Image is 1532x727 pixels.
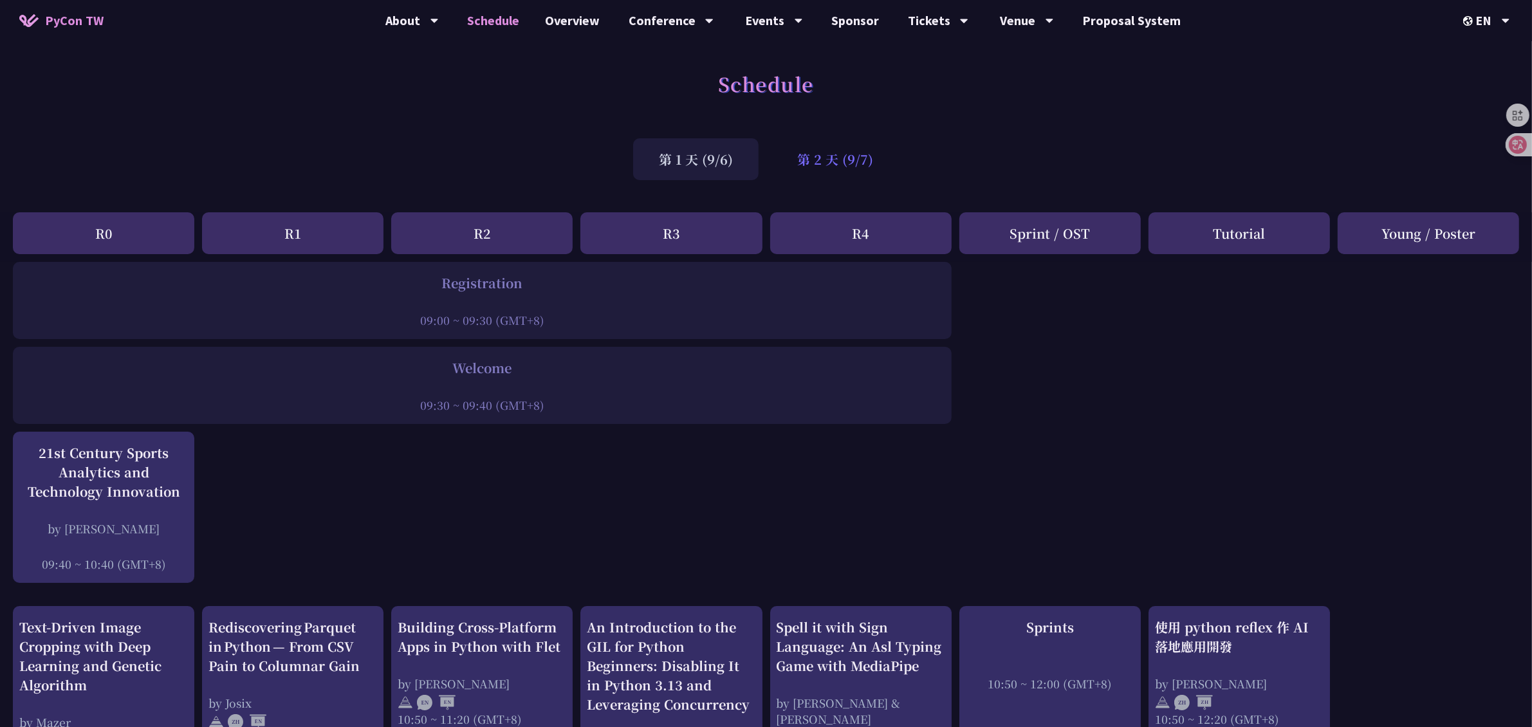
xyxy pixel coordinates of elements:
div: 09:40 ~ 10:40 (GMT+8) [19,556,188,572]
div: by [PERSON_NAME] [19,520,188,537]
div: 第 1 天 (9/6) [633,138,759,180]
div: R1 [202,212,383,254]
div: 09:00 ~ 09:30 (GMT+8) [19,312,945,328]
div: R4 [770,212,952,254]
div: Sprints [966,618,1134,637]
div: by [PERSON_NAME] [398,676,566,692]
div: Rediscovering Parquet in Python — From CSV Pain to Columnar Gain [208,618,377,676]
div: 09:30 ~ 09:40 (GMT+8) [19,397,945,413]
div: 第 2 天 (9/7) [771,138,899,180]
img: svg+xml;base64,PHN2ZyB4bWxucz0iaHR0cDovL3d3dy53My5vcmcvMjAwMC9zdmciIHdpZHRoPSIyNCIgaGVpZ2h0PSIyNC... [398,695,413,710]
div: Text-Driven Image Cropping with Deep Learning and Genetic Algorithm [19,618,188,695]
div: Registration [19,273,945,293]
div: 使用 python reflex 作 AI 落地應用開發 [1155,618,1324,656]
div: Sprint / OST [959,212,1141,254]
div: Welcome [19,358,945,378]
img: Locale Icon [1463,16,1476,26]
div: Spell it with Sign Language: An Asl Typing Game with MediaPipe [777,618,945,676]
div: R0 [13,212,194,254]
div: by [PERSON_NAME] & [PERSON_NAME] [777,695,945,727]
div: R3 [580,212,762,254]
div: by [PERSON_NAME] [1155,676,1324,692]
div: R2 [391,212,573,254]
div: An Introduction to the GIL for Python Beginners: Disabling It in Python 3.13 and Leveraging Concu... [587,618,755,714]
img: ENEN.5a408d1.svg [417,695,456,710]
div: 21st Century Sports Analytics and Technology Innovation [19,443,188,501]
a: PyCon TW [6,5,116,37]
div: 10:50 ~ 11:20 (GMT+8) [398,711,566,727]
div: Young / Poster [1338,212,1519,254]
div: Building Cross-Platform Apps in Python with Flet [398,618,566,656]
h1: Schedule [718,64,814,103]
span: PyCon TW [45,11,104,30]
a: 21st Century Sports Analytics and Technology Innovation by [PERSON_NAME] 09:40 ~ 10:40 (GMT+8) [19,443,188,572]
div: Tutorial [1149,212,1330,254]
div: 10:50 ~ 12:00 (GMT+8) [966,676,1134,692]
img: svg+xml;base64,PHN2ZyB4bWxucz0iaHR0cDovL3d3dy53My5vcmcvMjAwMC9zdmciIHdpZHRoPSIyNCIgaGVpZ2h0PSIyNC... [1155,695,1170,710]
div: 10:50 ~ 12:20 (GMT+8) [1155,711,1324,727]
img: ZHZH.38617ef.svg [1174,695,1213,710]
img: Home icon of PyCon TW 2025 [19,14,39,27]
div: by Josix [208,695,377,711]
